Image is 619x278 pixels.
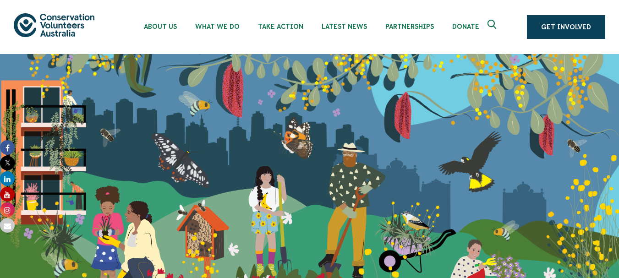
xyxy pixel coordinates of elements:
span: About Us [144,23,177,30]
span: Latest News [322,23,367,30]
span: Take Action [258,23,303,30]
a: Get Involved [527,15,605,39]
img: logo.svg [14,13,94,37]
span: Partnerships [385,23,434,30]
span: Expand search box [488,20,499,34]
span: Donate [452,23,479,30]
span: What We Do [195,23,240,30]
button: Expand search box Close search box [482,16,504,38]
